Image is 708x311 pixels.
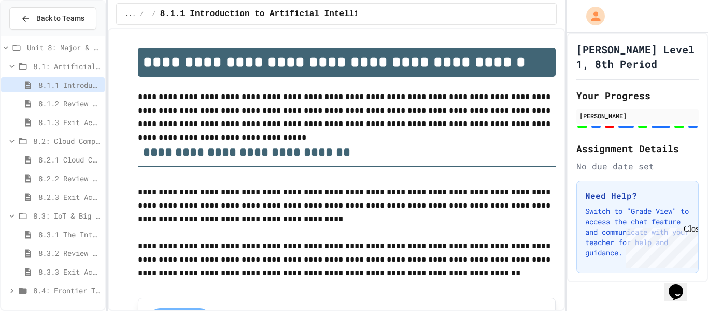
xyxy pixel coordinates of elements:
span: 8.3.1 The Internet of Things and Big Data: Our Connected Digital World [38,229,101,240]
span: / [140,10,144,18]
span: 8.2.3 Exit Activity - Cloud Service Detective [38,192,101,202]
p: Switch to "Grade View" to access the chat feature and communicate with your teacher for help and ... [585,206,690,258]
span: 8.4: Frontier Tech Spotlight [33,285,101,296]
span: / [152,10,156,18]
span: 8.3: IoT & Big Data [33,210,101,221]
span: 8.3.2 Review - The Internet of Things and Big Data [38,248,101,259]
span: ... [125,10,136,18]
span: 8.2: Cloud Computing [33,136,101,146]
span: 8.1.1 Introduction to Artificial Intelligence [38,79,101,90]
span: Back to Teams [36,13,84,24]
h3: Need Help? [585,190,690,202]
h1: [PERSON_NAME] Level 1, 8th Period [576,42,699,71]
h2: Your Progress [576,88,699,103]
span: 8.1.3 Exit Activity - AI Detective [38,117,101,128]
span: 8.2.1 Cloud Computing: Transforming the Digital World [38,154,101,165]
div: Chat with us now!Close [4,4,72,66]
span: 8.3.3 Exit Activity - IoT Data Detective Challenge [38,266,101,277]
span: 8.1.2 Review - Introduction to Artificial Intelligence [38,98,101,109]
button: Back to Teams [9,7,96,30]
div: No due date set [576,160,699,172]
span: 8.1: Artificial Intelligence Basics [33,61,101,72]
div: [PERSON_NAME] [579,111,696,120]
span: Unit 8: Major & Emerging Technologies [27,42,101,53]
span: 8.2.2 Review - Cloud Computing [38,173,101,184]
iframe: chat widget [622,224,698,268]
div: My Account [575,4,607,28]
iframe: chat widget [664,269,698,301]
h2: Assignment Details [576,141,699,156]
span: 8.1.1 Introduction to Artificial Intelligence [160,8,384,20]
